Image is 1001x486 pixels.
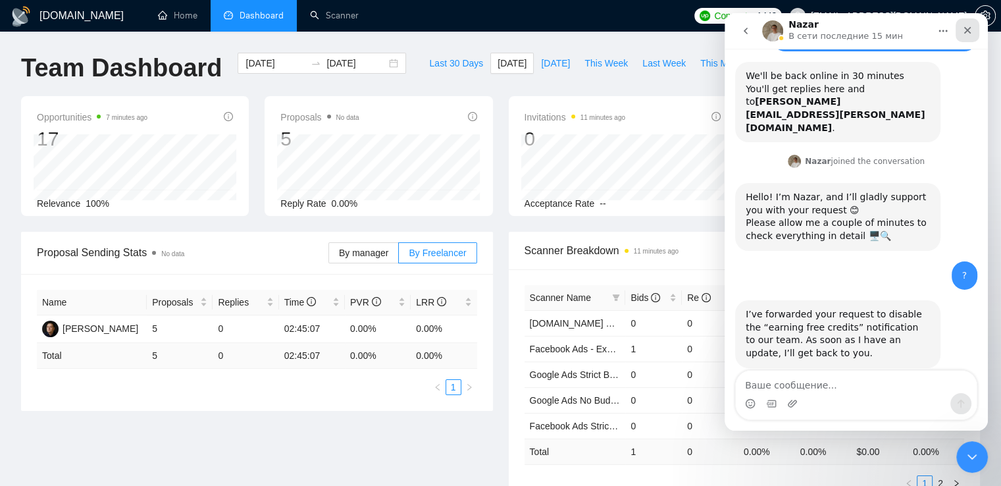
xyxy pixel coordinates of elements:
button: This Month [693,53,753,74]
span: swap-right [311,58,321,68]
span: Time [284,297,316,308]
li: Next Page [461,379,477,395]
span: Reply Rate [280,198,326,209]
th: Proposals [147,290,213,315]
button: setting [975,5,996,26]
td: 0 [682,439,738,464]
span: Proposals [152,295,197,310]
span: Replies [218,295,263,310]
span: info-circle [437,297,446,306]
span: Relevance [37,198,80,209]
td: 0 [682,336,738,362]
iframe: Intercom live chat [956,441,988,473]
div: I’ve forwarded your request to disable the “earning free credits” notification to our team. As so... [21,295,205,346]
div: ? [238,256,242,269]
time: 11 minutes ago [634,248,679,255]
span: user [793,11,802,20]
iframe: Intercom live chat [725,13,988,431]
span: Scanner Breakdown [525,242,965,259]
img: Profile image for Nazar [63,142,76,155]
button: left [430,379,446,395]
span: [DATE] [541,56,570,70]
span: [DATE] [498,56,526,70]
td: 0.00 % [908,439,964,464]
div: 0 [525,126,625,151]
button: right [461,379,477,395]
span: info-circle [224,112,233,121]
div: Please allow me a couple of minutes to check everything in detail 🖥️🔍 [21,203,205,229]
li: Previous Page [430,379,446,395]
button: [DATE] [490,53,534,74]
div: Nazar говорит… [11,287,253,383]
span: 0.00% [332,198,358,209]
td: 0 [625,413,682,439]
span: info-circle [702,293,711,302]
td: 5 [147,343,213,369]
span: Last 30 Days [429,56,483,70]
span: -- [600,198,605,209]
span: info-circle [372,297,381,306]
td: 0.00 % [795,439,852,464]
span: No data [336,114,359,121]
span: info-circle [468,112,477,121]
div: I’ve forwarded your request to disable the “earning free credits” notification to our team. As so... [11,287,216,354]
div: We'll be back online in 30 minutes You'll get replies here and to . [21,57,205,121]
button: Добавить вложение [63,385,73,396]
span: Bids [630,292,660,303]
td: 02:45:07 [279,315,345,343]
span: dashboard [224,11,233,20]
img: DS [42,321,59,337]
td: 0.00% [411,315,476,343]
a: Google Ads No Budget [530,395,623,406]
div: paul.martyniuk@99-minds.com говорит… [11,248,253,288]
span: filter [612,294,620,302]
span: PVR [350,297,381,308]
td: 0.00 % [345,343,411,369]
span: Re [687,292,711,303]
span: LRR [416,297,446,308]
span: info-circle [307,297,316,306]
td: 0 [625,362,682,387]
button: Last 30 Days [422,53,490,74]
span: By Freelancer [409,248,466,258]
span: Connects: [714,9,754,23]
a: homeHome [158,10,197,21]
td: 0 [213,315,278,343]
textarea: Ваше сообщение... [11,358,252,380]
span: No data [161,250,184,257]
input: End date [326,56,386,70]
span: left [434,383,442,391]
th: Replies [213,290,278,315]
time: 11 minutes ago [580,114,625,121]
img: logo [11,6,32,27]
div: ? [227,248,253,277]
span: By manager [339,248,388,258]
b: [PERSON_NAME][EMAIL_ADDRESS][PERSON_NAME][DOMAIN_NAME] [21,83,200,119]
a: Facebook Ads Strict Budget [530,421,644,431]
td: 5 [147,315,213,343]
div: [PERSON_NAME] [63,321,138,336]
span: Last Week [642,56,686,70]
button: This Week [577,53,635,74]
span: Dashboard [240,10,284,21]
div: AI Assistant from GigRadar 📡 говорит… [11,49,253,140]
span: Proposal Sending Stats [37,244,328,261]
div: 5 [280,126,359,151]
span: This Week [584,56,628,70]
a: Google Ads Strict Budget [530,369,632,380]
span: right [465,383,473,391]
div: joined the conversation [80,142,200,154]
span: Scanner Name [530,292,591,303]
b: Nazar [80,144,106,153]
td: Total [525,439,626,464]
div: 17 [37,126,147,151]
span: info-circle [651,293,660,302]
td: 0 [213,343,278,369]
td: 0 [625,310,682,336]
img: upwork-logo.png [700,11,710,21]
span: Invitations [525,109,625,125]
